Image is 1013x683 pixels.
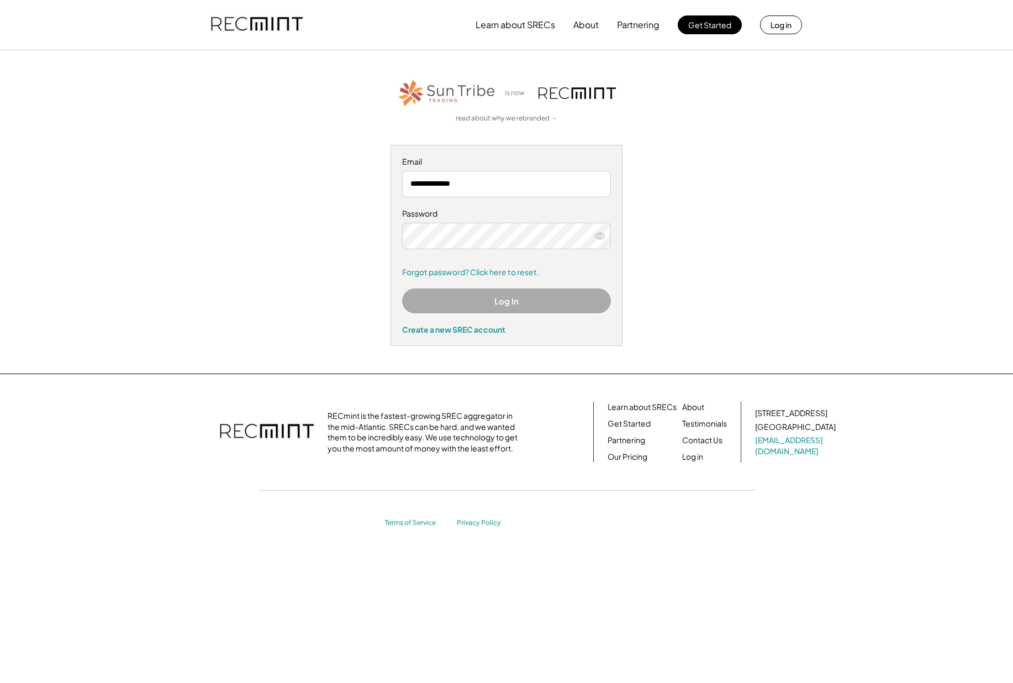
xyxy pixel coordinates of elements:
div: Email [402,156,611,167]
div: RECmint is the fastest-growing SREC aggregator in the mid-Atlantic. SRECs can be hard, and we wan... [328,411,524,454]
div: is now [502,88,533,98]
img: recmint-logotype%403x.png [211,6,303,44]
button: Log in [760,15,802,34]
a: Contact Us [682,435,722,446]
div: Create a new SREC account [402,324,611,334]
a: Terms of Service [385,518,446,528]
img: recmint-logotype%403x.png [220,413,314,451]
a: Get Started [608,418,651,429]
a: Partnering [608,435,645,446]
a: About [682,402,704,413]
button: Get Started [678,15,742,34]
a: Our Pricing [608,451,647,463]
a: Log in [682,451,703,463]
a: Privacy Policy [457,518,506,528]
img: STT_Horizontal_Logo%2B-%2BColor.png [397,78,497,108]
a: Testimonials [682,418,727,429]
button: Learn about SRECs [476,14,555,36]
div: Password [402,208,611,219]
button: About [573,14,599,36]
a: [EMAIL_ADDRESS][DOMAIN_NAME] [755,435,838,456]
button: Log In [402,288,611,313]
button: Partnering [617,14,659,36]
div: [STREET_ADDRESS] [755,408,827,419]
a: read about why we rebranded → [456,114,557,123]
a: Forgot password? Click here to reset. [402,267,611,278]
div: [GEOGRAPHIC_DATA] [755,422,836,433]
a: Learn about SRECs [608,402,677,413]
img: recmint-logotype%403x.png [539,87,616,99]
